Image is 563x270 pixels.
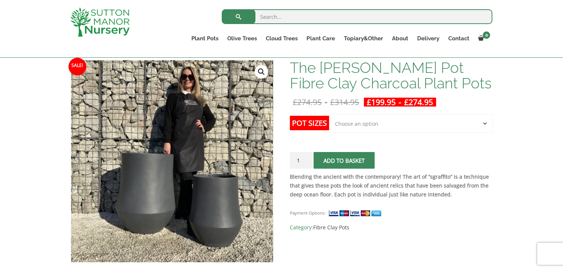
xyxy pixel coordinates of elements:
[412,33,443,44] a: Delivery
[302,33,339,44] a: Plant Care
[364,98,436,107] ins: -
[290,223,492,232] span: Category:
[387,33,412,44] a: About
[330,97,359,107] bdi: 314.95
[339,33,387,44] a: Topiary&Other
[290,60,492,91] h1: The [PERSON_NAME] Pot Fibre Clay Charcoal Plant Pots
[255,65,268,78] a: View full-screen image gallery
[314,152,375,169] button: Add to basket
[473,33,492,44] a: 0
[404,97,433,107] bdi: 274.95
[313,224,349,231] a: Fibre Clay Pots
[187,33,223,44] a: Plant Pots
[367,97,396,107] bdi: 199.95
[68,58,86,75] span: Sale!
[290,152,312,169] input: Product quantity
[330,97,335,107] span: £
[328,209,384,217] img: payment supported
[483,31,490,39] span: 0
[261,33,302,44] a: Cloud Trees
[70,7,130,37] img: logo
[367,97,371,107] span: £
[290,173,489,198] strong: Blending the ancient with the contemporary! The art of “sgraffito” is a technique that gives thes...
[290,98,362,107] del: -
[222,9,492,24] input: Search...
[290,210,326,216] small: Payment Options:
[404,97,409,107] span: £
[290,116,329,130] label: Pot Sizes
[293,97,297,107] span: £
[223,33,261,44] a: Olive Trees
[443,33,473,44] a: Contact
[293,97,322,107] bdi: 274.95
